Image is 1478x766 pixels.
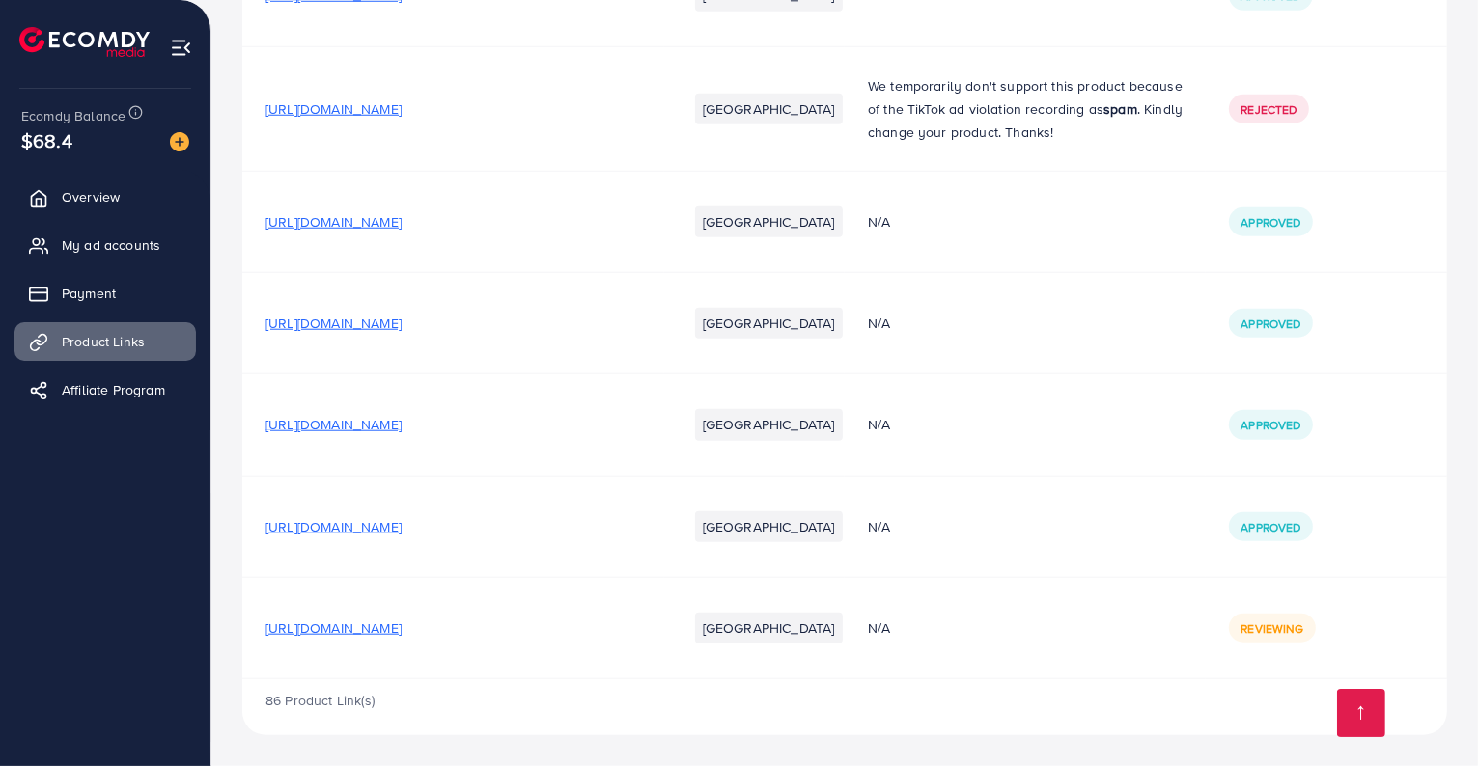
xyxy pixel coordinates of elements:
img: menu [170,37,192,59]
img: logo [19,27,150,57]
a: Payment [14,274,196,313]
span: N/A [868,212,890,232]
span: [URL][DOMAIN_NAME] [265,99,402,119]
a: My ad accounts [14,226,196,264]
span: Approved [1241,417,1300,433]
img: image [170,132,189,151]
span: Approved [1241,315,1300,332]
span: Overview [62,187,120,206]
span: [URL][DOMAIN_NAME] [265,618,402,638]
span: [URL][DOMAIN_NAME] [265,415,402,434]
strong: spam [1103,99,1137,119]
span: Payment [62,284,116,303]
a: Overview [14,178,196,216]
li: [GEOGRAPHIC_DATA] [695,511,843,542]
span: N/A [868,415,890,434]
span: Reviewing [1241,620,1303,637]
span: Rejected [1241,101,1297,118]
a: Product Links [14,322,196,361]
span: Affiliate Program [62,380,165,399]
span: Approved [1241,214,1300,231]
span: [URL][DOMAIN_NAME] [265,314,402,333]
span: Product Links [62,332,145,351]
span: N/A [868,618,890,638]
span: Ecomdy Balance [21,106,125,125]
li: [GEOGRAPHIC_DATA] [695,206,843,237]
li: [GEOGRAPHIC_DATA] [695,94,843,124]
span: $68.4 [21,126,72,154]
li: [GEOGRAPHIC_DATA] [695,409,843,440]
li: [GEOGRAPHIC_DATA] [695,613,843,643]
span: N/A [868,517,890,536]
p: We temporarily don't support this product because of the TikTok ad violation recording as . Kindl... [868,74,1183,144]
span: [URL][DOMAIN_NAME] [265,212,402,232]
span: N/A [868,314,890,333]
iframe: Chat [1396,679,1464,752]
span: [URL][DOMAIN_NAME] [265,517,402,536]
span: My ad accounts [62,235,160,255]
span: Approved [1241,519,1300,535]
span: 86 Product Link(s) [265,691,375,710]
a: Affiliate Program [14,370,196,409]
li: [GEOGRAPHIC_DATA] [695,308,843,339]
